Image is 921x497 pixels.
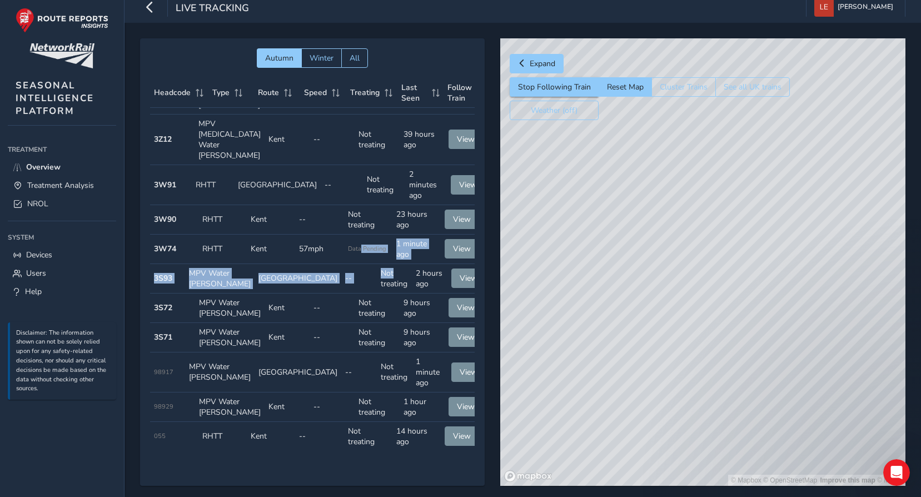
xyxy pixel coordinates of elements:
td: 14 hours ago [392,422,441,451]
span: Help [25,286,42,297]
span: NROL [27,198,48,209]
strong: 3S93 [154,273,172,284]
td: Kent [265,323,310,352]
td: Not treating [363,165,405,205]
span: 98929 [154,402,173,411]
button: See all UK trains [715,77,790,97]
span: Devices [26,250,52,260]
td: 1 minute ago [412,352,447,392]
td: 2 hours ago [412,264,447,294]
td: 57mph [295,235,343,264]
span: View [460,273,477,284]
span: Type [212,87,230,98]
td: [GEOGRAPHIC_DATA] [255,352,341,392]
p: Disclaimer: The information shown can not be solely relied upon for any safety-related decisions,... [16,329,111,394]
td: RHTT [198,422,247,451]
td: MPV Water [PERSON_NAME] [195,323,265,352]
span: Winter [310,53,333,63]
span: Overview [26,162,61,172]
button: View [451,175,485,195]
span: View [457,401,475,412]
td: -- [310,115,355,165]
span: Expand [530,58,555,69]
td: MPV [MEDICAL_DATA] Water [PERSON_NAME] [195,115,265,165]
td: -- [295,205,343,235]
td: RHTT [198,235,247,264]
span: Speed [304,87,327,98]
a: Help [8,282,116,301]
td: Not treating [344,422,392,451]
button: View [451,269,486,288]
span: View [460,367,477,377]
td: 1 hour ago [400,392,445,422]
td: 39 hours ago [400,115,445,165]
button: View [445,210,479,229]
td: 9 hours ago [400,294,445,323]
button: View [445,426,479,446]
span: Live Tracking [176,1,249,17]
td: Not treating [355,392,400,422]
td: Kent [265,392,310,422]
span: View [457,134,475,145]
span: Headcode [154,87,191,98]
td: -- [321,165,363,205]
button: View [449,130,483,149]
div: Treatment [8,141,116,158]
td: MPV Water [PERSON_NAME] [195,294,265,323]
button: Stop Following Train [510,77,599,97]
span: All [350,53,360,63]
span: View [459,180,477,190]
span: Last Seen [401,82,428,103]
a: Users [8,264,116,282]
strong: 3W91 [154,180,176,190]
td: [GEOGRAPHIC_DATA] [234,165,321,205]
td: MPV Water [PERSON_NAME] [185,352,255,392]
button: Reset Map [599,77,651,97]
strong: 3Z12 [154,134,172,145]
td: 23 hours ago [392,205,441,235]
td: RHTT [192,165,234,205]
button: Cluster Trains [651,77,715,97]
td: 9 hours ago [400,323,445,352]
div: System [8,229,116,246]
td: 1 minute ago [392,235,441,264]
img: rr logo [16,8,108,33]
td: -- [341,352,377,392]
td: Not treating [355,294,400,323]
td: Kent [247,205,295,235]
span: 98917 [154,368,173,376]
button: View [449,397,483,416]
td: -- [310,294,355,323]
button: Weather (off) [510,101,599,120]
td: 2 minutes ago [405,165,447,205]
strong: 3W90 [154,214,176,225]
button: View [445,239,479,259]
button: Autumn [257,48,301,68]
td: Kent [265,294,310,323]
td: -- [341,264,377,294]
span: Autumn [265,53,293,63]
td: Kent [247,235,295,264]
td: Kent [265,115,310,165]
td: Not treating [344,205,392,235]
td: -- [310,392,355,422]
button: View [449,298,483,317]
td: [GEOGRAPHIC_DATA] [255,264,341,294]
strong: 3W74 [154,243,176,254]
a: Treatment Analysis [8,176,116,195]
button: View [451,362,486,382]
iframe: Intercom live chat [883,459,910,486]
span: SEASONAL INTELLIGENCE PLATFORM [16,79,94,117]
button: View [449,327,483,347]
a: Overview [8,158,116,176]
strong: 3S72 [154,302,172,313]
td: Not treating [355,323,400,352]
span: Follow Train [447,82,474,103]
a: NROL [8,195,116,213]
span: 055 [154,432,166,440]
span: Route [258,87,279,98]
button: Winter [301,48,341,68]
td: -- [295,422,343,451]
span: Treating [350,87,380,98]
td: Kent [247,422,295,451]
